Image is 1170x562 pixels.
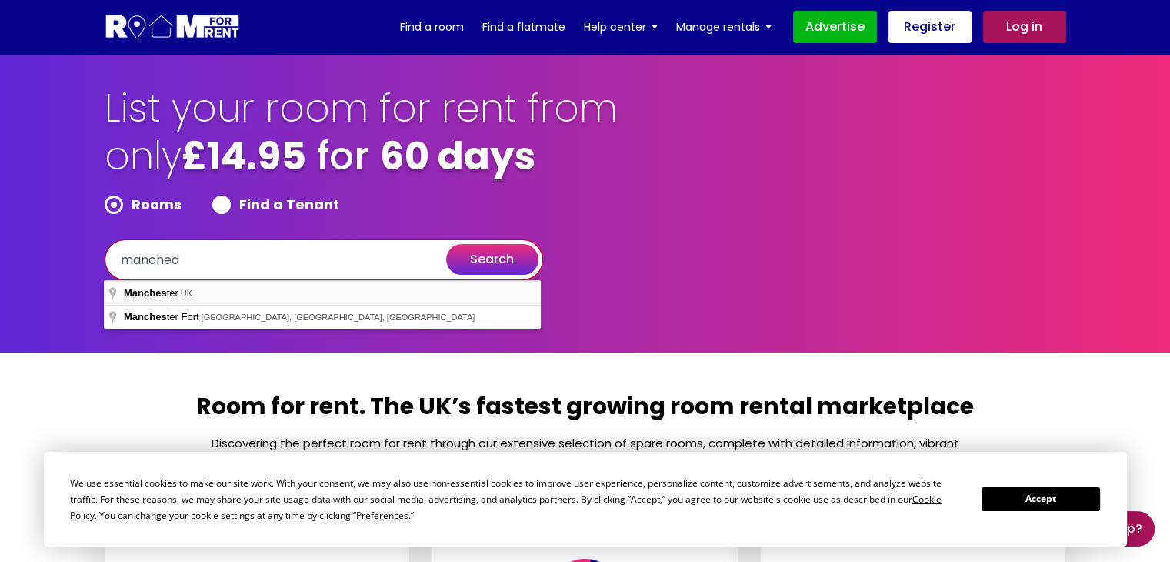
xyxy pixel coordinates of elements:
a: Help center [584,15,658,38]
a: Log in [983,11,1066,43]
div: Cookie Consent Prompt [44,452,1127,547]
label: Find a Tenant [212,196,339,214]
a: Register [888,11,972,43]
span: Manches [124,311,167,323]
button: search [446,244,538,275]
b: 60 days [380,129,535,183]
span: for [317,129,369,183]
span: ter Fort [124,311,202,323]
span: Manches [124,287,167,299]
a: Advertise [793,11,877,43]
label: Rooms [105,196,182,214]
b: £14.95 [182,129,306,183]
img: Logo for Room for Rent, featuring a welcoming design with a house icon and modern typography [105,13,241,42]
input: Enter keywords [105,239,543,280]
div: We use essential cookies to make our site work. With your consent, we may also use non-essential ... [70,475,963,524]
a: Find a room [400,15,464,38]
a: Find a flatmate [482,15,565,38]
span: Preferences [356,509,408,522]
h1: List your room for rent from only [105,85,620,196]
h2: Room for rent. The UK’s fastest growing room rental marketplace [192,391,979,433]
p: Discovering the perfect room for rent through our extensive selection of spare rooms, complete wi... [192,433,979,497]
button: Accept [982,487,1100,511]
span: ter [124,287,181,299]
span: [GEOGRAPHIC_DATA], [GEOGRAPHIC_DATA], [GEOGRAPHIC_DATA] [202,313,475,322]
span: UK [181,289,192,298]
a: Manage rentals [676,15,772,38]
